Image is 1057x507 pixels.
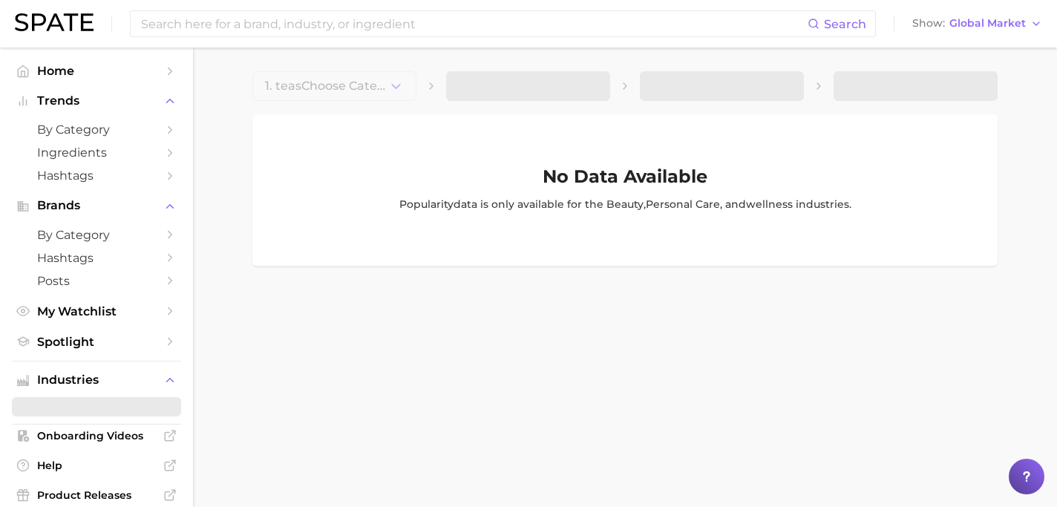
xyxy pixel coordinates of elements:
[15,13,94,31] img: SPATE
[37,228,156,242] span: by Category
[252,71,416,101] button: 1. teasChoose Category
[37,64,156,78] span: Home
[37,335,156,349] span: Spotlight
[37,373,156,387] span: Industries
[746,197,793,211] span: wellness
[12,484,181,506] a: Product Releases
[37,145,156,160] span: Ingredients
[37,304,156,318] span: My Watchlist
[12,223,181,246] a: by Category
[12,454,181,477] a: Help
[37,251,156,265] span: Hashtags
[909,14,1046,33] button: ShowGlobal Market
[399,196,851,212] p: Popularity data is only available for the , , and industr ies .
[12,141,181,164] a: Ingredients
[949,19,1026,27] span: Global Market
[37,429,156,442] span: Onboarding Videos
[12,269,181,292] a: Posts
[12,194,181,217] button: Brands
[606,197,644,211] span: beauty
[37,488,156,502] span: Product Releases
[646,197,720,211] span: personal care
[37,122,156,137] span: by Category
[824,17,866,31] span: Search
[12,425,181,447] a: Onboarding Videos
[12,90,181,112] button: Trends
[12,246,181,269] a: Hashtags
[12,164,181,187] a: Hashtags
[12,330,181,353] a: Spotlight
[12,300,181,323] a: My Watchlist
[37,169,156,183] span: Hashtags
[12,369,181,391] button: Industries
[37,459,156,472] span: Help
[543,168,707,186] h1: No Data Available
[912,19,945,27] span: Show
[37,199,156,212] span: Brands
[12,118,181,141] a: by Category
[265,79,388,93] span: 1. teas Choose Category
[140,11,808,36] input: Search here for a brand, industry, or ingredient
[37,94,156,108] span: Trends
[12,59,181,82] a: Home
[37,274,156,288] span: Posts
